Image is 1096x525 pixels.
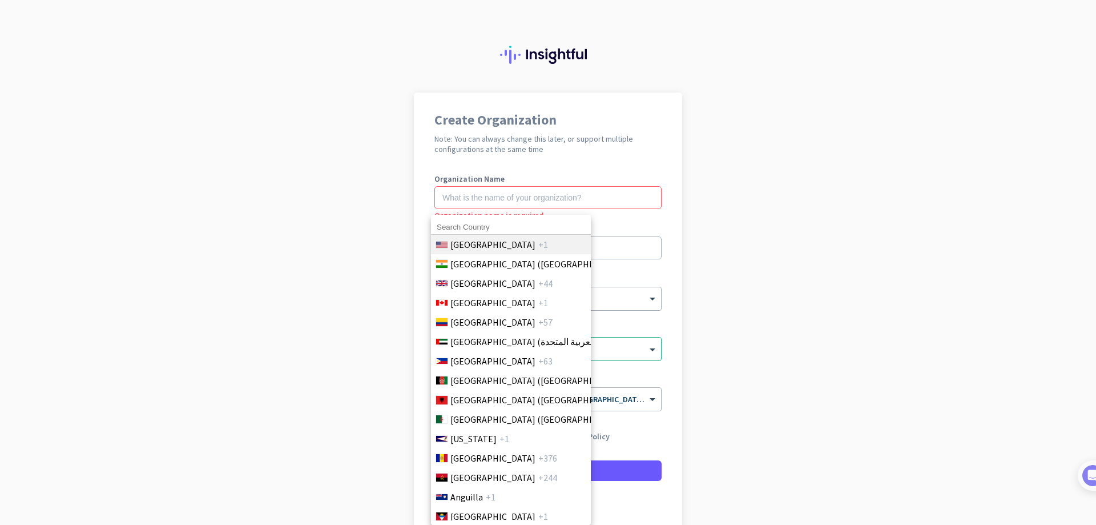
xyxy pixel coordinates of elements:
span: [GEOGRAPHIC_DATA] [450,510,535,523]
span: +1 [538,296,548,310]
span: [US_STATE] [450,432,497,446]
span: [GEOGRAPHIC_DATA] (‫الإمارات العربية المتحدة‬‎) [450,335,631,348]
span: +63 [538,354,553,368]
span: +244 [538,471,557,484]
span: [GEOGRAPHIC_DATA] ([GEOGRAPHIC_DATA]) [450,393,628,407]
span: [GEOGRAPHIC_DATA] [450,276,535,290]
span: [GEOGRAPHIC_DATA] (‫[GEOGRAPHIC_DATA]‬‎) [450,412,628,426]
span: [GEOGRAPHIC_DATA] [450,354,535,368]
span: [GEOGRAPHIC_DATA] [450,471,535,484]
span: +1 [538,238,548,251]
span: [GEOGRAPHIC_DATA] [450,315,535,329]
span: [GEOGRAPHIC_DATA] [450,451,535,465]
span: +1 [538,510,548,523]
span: +376 [538,451,557,465]
input: Search Country [431,220,591,235]
span: [GEOGRAPHIC_DATA] [450,238,535,251]
span: +57 [538,315,553,329]
span: [GEOGRAPHIC_DATA] [450,296,535,310]
span: +1 [486,490,495,504]
span: Anguilla [450,490,483,504]
span: +1 [499,432,509,446]
span: [GEOGRAPHIC_DATA] (‫[GEOGRAPHIC_DATA]‬‎) [450,374,628,387]
span: [GEOGRAPHIC_DATA] ([GEOGRAPHIC_DATA]) [450,257,628,271]
span: +44 [538,276,553,290]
